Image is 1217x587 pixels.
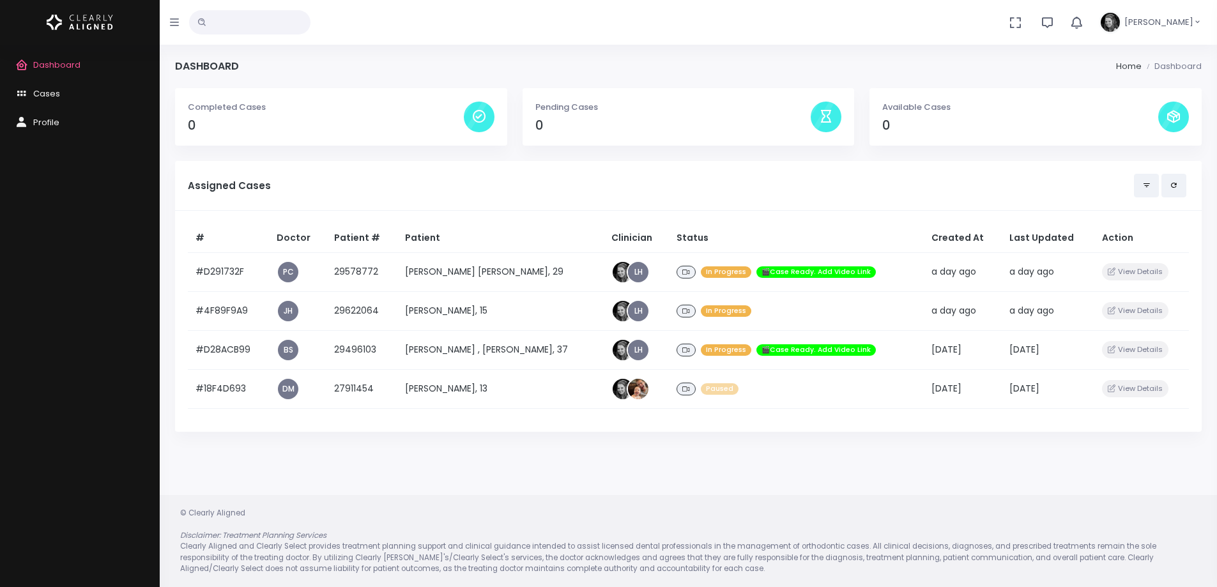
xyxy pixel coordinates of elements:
[1116,60,1142,73] li: Home
[882,101,1158,114] p: Available Cases
[931,265,976,278] span: a day ago
[1102,380,1168,397] button: View Details
[1009,343,1039,356] span: [DATE]
[1099,11,1122,34] img: Header Avatar
[278,340,298,360] a: BS
[269,224,326,253] th: Doctor
[882,118,1158,133] h4: 0
[188,101,464,114] p: Completed Cases
[326,291,397,330] td: 29622064
[924,224,1002,253] th: Created At
[278,379,298,399] a: DM
[1142,60,1202,73] li: Dashboard
[397,291,604,330] td: [PERSON_NAME], 15
[701,266,751,278] span: In Progress
[33,59,80,71] span: Dashboard
[167,508,1209,575] div: © Clearly Aligned Clearly Aligned and Clearly Select provides treatment planning support and clin...
[188,118,464,133] h4: 0
[47,9,113,36] img: Logo Horizontal
[188,224,269,253] th: #
[1094,224,1189,253] th: Action
[1009,382,1039,395] span: [DATE]
[931,382,961,395] span: [DATE]
[701,383,739,395] span: Paused
[33,116,59,128] span: Profile
[397,330,604,369] td: [PERSON_NAME] , [PERSON_NAME], 37
[931,304,976,317] span: a day ago
[326,330,397,369] td: 29496103
[535,118,811,133] h4: 0
[1102,302,1168,319] button: View Details
[1009,265,1054,278] span: a day ago
[175,60,239,72] h4: Dashboard
[397,369,604,408] td: [PERSON_NAME], 13
[188,252,269,291] td: #D291732F
[1002,224,1094,253] th: Last Updated
[1102,263,1168,280] button: View Details
[188,330,269,369] td: #D28ACB99
[278,262,298,282] a: PC
[701,344,751,356] span: In Progress
[628,262,648,282] a: LH
[33,88,60,100] span: Cases
[604,224,669,253] th: Clinician
[1102,341,1168,358] button: View Details
[188,291,269,330] td: #4F89F9A9
[180,530,326,540] em: Disclaimer: Treatment Planning Services
[1009,304,1054,317] span: a day ago
[756,344,876,356] span: 🎬Case Ready. Add Video Link
[628,340,648,360] a: LH
[669,224,923,253] th: Status
[326,224,397,253] th: Patient #
[931,343,961,356] span: [DATE]
[701,305,751,317] span: In Progress
[397,252,604,291] td: [PERSON_NAME] [PERSON_NAME], 29
[535,101,811,114] p: Pending Cases
[278,301,298,321] a: JH
[628,301,648,321] a: LH
[397,224,604,253] th: Patient
[326,369,397,408] td: 27911454
[188,180,1134,192] h5: Assigned Cases
[188,369,269,408] td: #18F4D693
[1124,16,1193,29] span: [PERSON_NAME]
[326,252,397,291] td: 29578772
[756,266,876,278] span: 🎬Case Ready. Add Video Link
